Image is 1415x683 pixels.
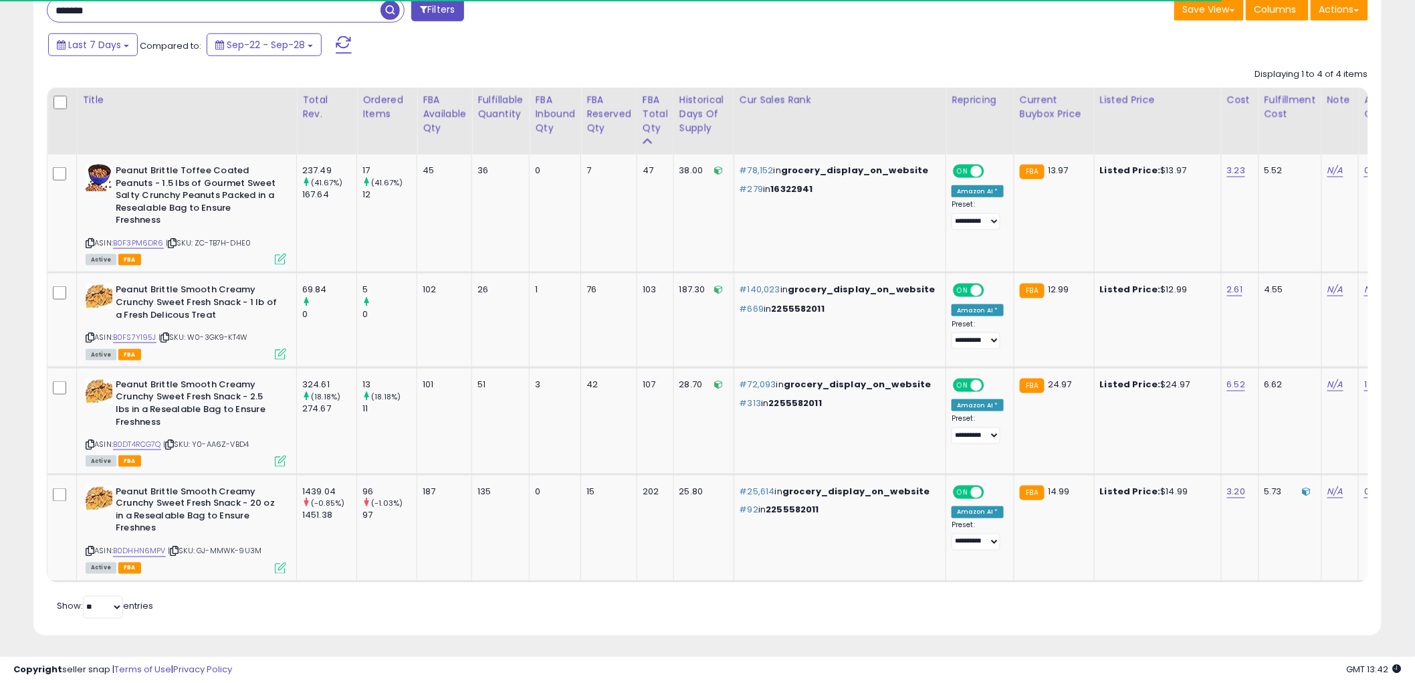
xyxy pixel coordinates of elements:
div: 107 [643,379,663,391]
div: Historical Days Of Supply [679,93,728,135]
span: FBA [118,456,141,467]
div: Cost [1227,93,1253,107]
b: Peanut Brittle Toffee Coated Peanuts - 1.5 lbs of Gourmet Sweet Salty Crunchy Peanuts Packed in a... [116,165,278,230]
div: Ordered Items [362,93,411,121]
div: 0 [535,165,570,177]
span: | SKU: GJ-MMWK-9U3M [168,546,261,557]
div: 0 [302,308,356,320]
div: Total Rev. [302,93,351,121]
div: 274.67 [302,403,356,415]
a: 6.52 [1227,378,1246,391]
a: 1.35 [1364,378,1380,391]
div: 187.30 [679,284,724,296]
div: 3 [535,379,570,391]
div: 1451.38 [302,510,356,522]
div: 17 [362,165,417,177]
span: ON [954,379,971,391]
div: $14.99 [1100,486,1211,498]
div: Preset: [952,521,1004,551]
span: ON [954,285,971,296]
a: B0DHHN6MPV [113,546,166,557]
span: 12.99 [1048,283,1069,296]
div: 324.61 [302,379,356,391]
strong: Copyright [13,663,62,676]
div: Amazon AI * [952,506,1004,518]
span: ON [954,166,971,177]
div: 42 [586,379,627,391]
div: 187 [423,486,461,498]
span: 2255582011 [766,504,819,516]
div: Fulfillment Cost [1265,93,1316,121]
div: 5.52 [1265,165,1311,177]
small: FBA [1020,379,1045,393]
a: N/A [1327,283,1343,296]
a: Terms of Use [114,663,171,676]
img: 61wQBGeuEwL._SL40_.jpg [86,486,112,511]
div: 1439.04 [302,486,356,498]
div: FBA Total Qty [643,93,668,135]
div: Fulfillable Quantity [477,93,524,121]
div: 101 [423,379,461,391]
p: in [740,504,936,516]
span: FBA [118,563,141,574]
div: $13.97 [1100,165,1211,177]
small: (-0.85%) [311,498,344,509]
p: in [740,284,936,296]
a: B0DT4RCG7Q [113,439,161,450]
a: 0.62 [1364,485,1383,498]
a: Privacy Policy [173,663,232,676]
div: Displaying 1 to 4 of 4 items [1255,68,1368,81]
span: #25,614 [740,485,775,498]
b: Listed Price: [1100,164,1161,177]
div: FBA inbound Qty [535,93,575,135]
span: #313 [740,397,762,409]
div: 5 [362,284,417,296]
span: Columns [1255,3,1297,16]
p: in [740,379,936,391]
span: OFF [982,379,1004,391]
b: Listed Price: [1100,378,1161,391]
div: 11 [362,403,417,415]
div: 69.84 [302,284,356,296]
span: #92 [740,504,758,516]
b: Peanut Brittle Smooth Creamy Crunchy Sweet Fresh Snack - 1 lb of a Fresh Delicous Treat [116,284,278,324]
span: grocery_display_on_website [784,378,932,391]
div: 4.55 [1265,284,1311,296]
div: $12.99 [1100,284,1211,296]
div: seller snap | | [13,664,232,676]
div: 202 [643,486,663,498]
span: Last 7 Days [68,38,121,52]
p: in [740,165,936,177]
small: FBA [1020,486,1045,500]
small: (41.67%) [371,177,403,188]
b: Listed Price: [1100,283,1161,296]
span: | SKU: Y0-AA6Z-VBD4 [163,439,249,450]
div: 76 [586,284,627,296]
span: 14.99 [1048,485,1070,498]
div: 6.62 [1265,379,1311,391]
small: FBA [1020,165,1045,179]
span: 2255582011 [769,397,823,409]
div: Amazon AI * [952,304,1004,316]
div: 102 [423,284,461,296]
span: 24.97 [1048,378,1072,391]
b: Peanut Brittle Smooth Creamy Crunchy Sweet Fresh Snack - 20 oz in a Resealable Bag to Ensure Fres... [116,486,278,539]
span: #140,023 [740,283,780,296]
div: Title [82,93,291,107]
div: 0 [535,486,570,498]
a: N/A [1327,485,1343,498]
span: OFF [982,486,1004,498]
a: 3.23 [1227,164,1246,177]
span: | SKU: ZC-TB7H-DHE0 [166,237,251,248]
div: Additional Cost [1364,93,1413,121]
span: All listings currently available for purchase on Amazon [86,563,116,574]
div: Repricing [952,93,1008,107]
div: Preset: [952,414,1004,444]
div: ASIN: [86,165,286,264]
span: #72,093 [740,378,776,391]
b: Listed Price: [1100,485,1161,498]
span: 13.97 [1048,164,1069,177]
span: All listings currently available for purchase on Amazon [86,456,116,467]
span: grocery_display_on_website [782,485,930,498]
p: in [740,183,936,195]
